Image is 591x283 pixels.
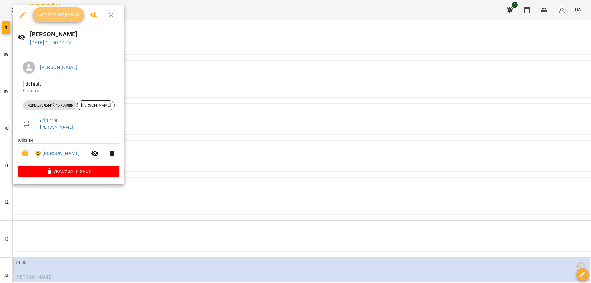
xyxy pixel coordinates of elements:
[40,125,73,130] a: [PERSON_NAME]
[18,166,119,177] button: Скасувати Урок
[77,100,115,110] div: [PERSON_NAME]
[18,146,33,161] button: Візит ще не сплачено. Додати оплату?
[18,137,119,166] ul: Клієнти
[38,11,79,18] span: Урок відбувся
[40,64,77,70] a: [PERSON_NAME]
[35,150,80,157] a: 😀 [PERSON_NAME]
[30,40,72,46] a: [DATE] 14:00-14:45
[23,88,115,94] p: Кімната
[30,30,119,39] h6: [PERSON_NAME]
[33,7,84,22] button: Урок відбувся
[23,168,115,175] span: Скасувати Урок
[23,103,77,108] span: індивідуальний 45 хвилин
[40,118,59,123] a: сб , 14:00
[77,103,114,108] span: [PERSON_NAME]
[23,81,42,87] span: - default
